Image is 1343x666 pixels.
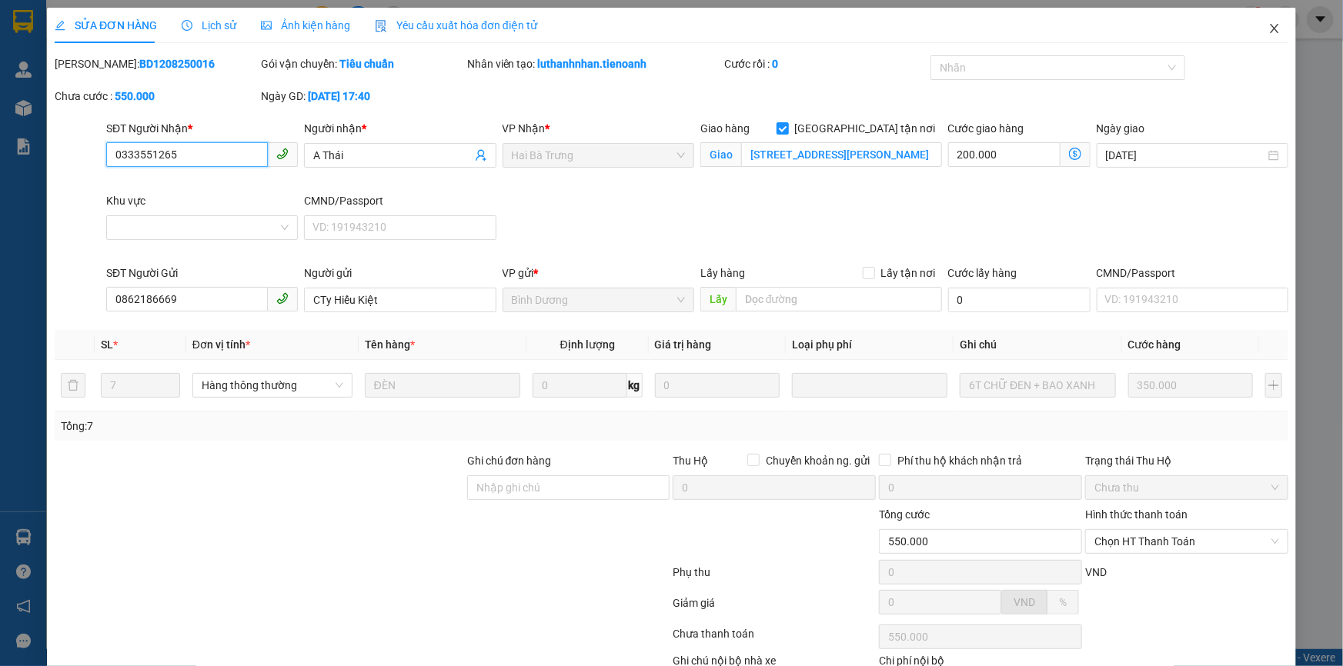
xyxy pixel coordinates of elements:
span: Thu Hộ [673,455,708,467]
button: delete [61,373,85,398]
span: SL [101,338,113,351]
b: 550.000 [115,90,155,102]
span: Lấy tận nơi [875,265,942,281]
div: Ngày GD: [261,88,464,105]
span: SỬA ĐƠN HÀNG [55,19,157,32]
span: kg [627,373,643,398]
span: Định lượng [560,338,615,351]
b: luthanhnhan.tienoanh [538,58,647,70]
input: Cước lấy hàng [948,288,1091,312]
label: Hình thức thanh toán [1085,508,1188,521]
span: Phí thu hộ khách nhận trả [891,452,1028,469]
span: VP Gửi: Bình Dương [6,57,75,65]
span: VND [1085,566,1107,578]
div: SĐT Người Gửi [106,265,298,281]
label: Ghi chú đơn hàng [467,455,552,467]
span: Lấy [700,287,736,311]
span: ĐC: 660 [GEOGRAPHIC_DATA], [GEOGRAPHIC_DATA] [6,68,114,83]
span: Yêu cầu xuất hóa đơn điện tử [375,19,537,32]
th: Ghi chú [954,330,1121,360]
span: Lấy hàng [700,267,745,279]
div: CMND/Passport [304,192,496,209]
b: [DATE] 17:40 [308,90,370,102]
span: Cước hàng [1128,338,1181,351]
strong: 1900 633 614 [103,38,169,49]
input: Cước giao hàng [948,142,1061,167]
span: ĐC: [STREET_ADDRESS] BMT [117,72,222,79]
span: phone [276,292,289,305]
b: Tiêu chuẩn [339,58,394,70]
div: VP gửi [503,265,694,281]
span: ---------------------------------------------- [33,100,198,112]
div: Khu vực [106,192,298,209]
div: Người nhận [304,120,496,137]
span: phone [276,148,289,160]
div: SĐT Người Nhận [106,120,298,137]
span: Giao hàng [700,122,750,135]
span: [GEOGRAPHIC_DATA] tận nơi [789,120,942,137]
img: icon [375,20,387,32]
input: Ghi chú đơn hàng [467,475,670,500]
div: [PERSON_NAME]: [55,55,258,72]
span: % [1059,596,1067,608]
span: Bình Dương [512,288,685,311]
div: Trạng thái Thu Hộ [1085,452,1288,469]
input: 0 [1128,373,1254,398]
span: user-add [475,149,487,162]
button: plus [1265,373,1282,398]
input: Ghi Chú [960,373,1115,398]
b: BD1208250016 [139,58,215,70]
div: Nhân viên tạo: [467,55,722,72]
span: Hàng thông thường [202,374,343,397]
div: Tổng: 7 [61,418,519,435]
span: Tổng cước [879,508,930,521]
span: Tên hàng [365,338,415,351]
div: Chưa cước : [55,88,258,105]
span: GỬI KHÁCH HÀNG [69,115,162,126]
div: Người gửi [304,265,496,281]
span: Giá trị hàng [655,338,712,351]
img: logo [6,10,45,48]
span: VP Nhận [503,122,546,135]
b: 0 [772,58,778,70]
span: Chưa thu [1094,476,1279,499]
input: Dọc đường [736,287,942,311]
span: Ảnh kiện hàng [261,19,350,32]
span: Chọn HT Thanh Toán [1094,530,1279,553]
span: VND [1014,596,1035,608]
button: Close [1253,8,1296,51]
input: Ngày giao [1106,147,1265,164]
span: Đơn vị tính [192,338,250,351]
label: Cước giao hàng [948,122,1024,135]
div: Phụ thu [672,564,878,591]
span: dollar-circle [1069,148,1081,160]
div: Chưa thanh toán [672,625,878,652]
input: VD: Bàn, Ghế [365,373,520,398]
input: Giao tận nơi [741,142,942,167]
span: Hai Bà Trưng [512,144,685,167]
span: VP Nhận: Hai Bà Trưng [117,57,196,65]
label: Ngày giao [1097,122,1145,135]
span: Lịch sử [182,19,236,32]
input: 0 [655,373,780,398]
span: Giao [700,142,741,167]
div: Cước rồi : [724,55,927,72]
span: edit [55,20,65,31]
strong: NHẬN HÀNG NHANH - GIAO TỐC HÀNH [60,25,213,35]
span: picture [261,20,272,31]
span: CTY TNHH DLVT TIẾN OANH [57,8,215,23]
div: Giảm giá [672,594,878,621]
span: Chuyển khoản ng. gửi [760,452,876,469]
th: Loại phụ phí [786,330,954,360]
span: ĐT:0789 629 629 [6,87,62,95]
div: Gói vận chuyển: [261,55,464,72]
span: ĐT: 0935371718 [117,87,170,95]
div: CMND/Passport [1097,265,1288,281]
span: close [1268,22,1281,35]
span: clock-circle [182,20,192,31]
label: Cước lấy hàng [948,267,1017,279]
